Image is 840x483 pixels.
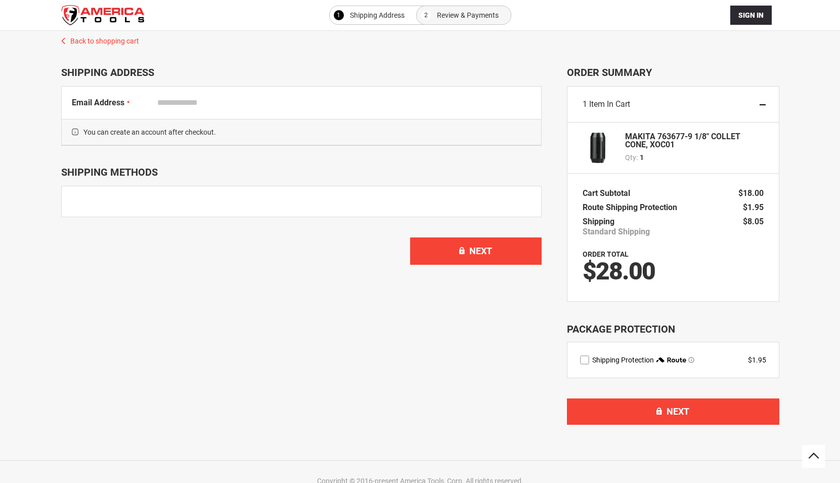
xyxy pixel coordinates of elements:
[72,98,124,107] span: Email Address
[743,203,764,212] span: $1.95
[583,99,587,109] span: 1
[730,6,772,25] button: Sign In
[567,66,779,78] span: Order Summary
[580,355,766,365] div: route shipping protection selector element
[738,11,764,19] span: Sign In
[688,357,694,363] span: Learn more
[667,406,689,417] span: Next
[583,133,613,163] img: MAKITA 763677-9 1/8" COLLET CONE, XOC01
[51,31,789,46] a: Back to shopping cart
[640,152,644,163] span: 1
[567,322,779,337] div: Package Protection
[743,217,764,226] span: $8.05
[748,355,766,365] div: $1.95
[61,66,542,78] div: Shipping Address
[583,217,614,226] span: Shipping
[738,188,764,198] span: $18.00
[437,9,499,21] span: Review & Payments
[583,200,682,215] th: Route Shipping Protection
[337,9,340,21] span: 1
[583,227,650,237] span: Standard Shipping
[350,9,405,21] span: Shipping Address
[410,237,542,265] button: Next
[469,246,492,256] span: Next
[61,5,145,25] img: America Tools
[589,99,630,109] span: Item in Cart
[583,250,629,258] strong: Order Total
[625,133,751,149] strong: MAKITA 763677-9 1/8" COLLET CONE, XOC01
[625,153,636,162] span: Qty
[583,186,635,200] th: Cart Subtotal
[62,119,541,145] span: You can create an account after checkout.
[61,5,145,25] a: store logo
[592,356,654,364] span: Shipping Protection
[424,9,428,21] span: 2
[583,257,655,286] span: $28.00
[567,398,779,425] button: Next
[61,166,542,178] div: Shipping Methods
